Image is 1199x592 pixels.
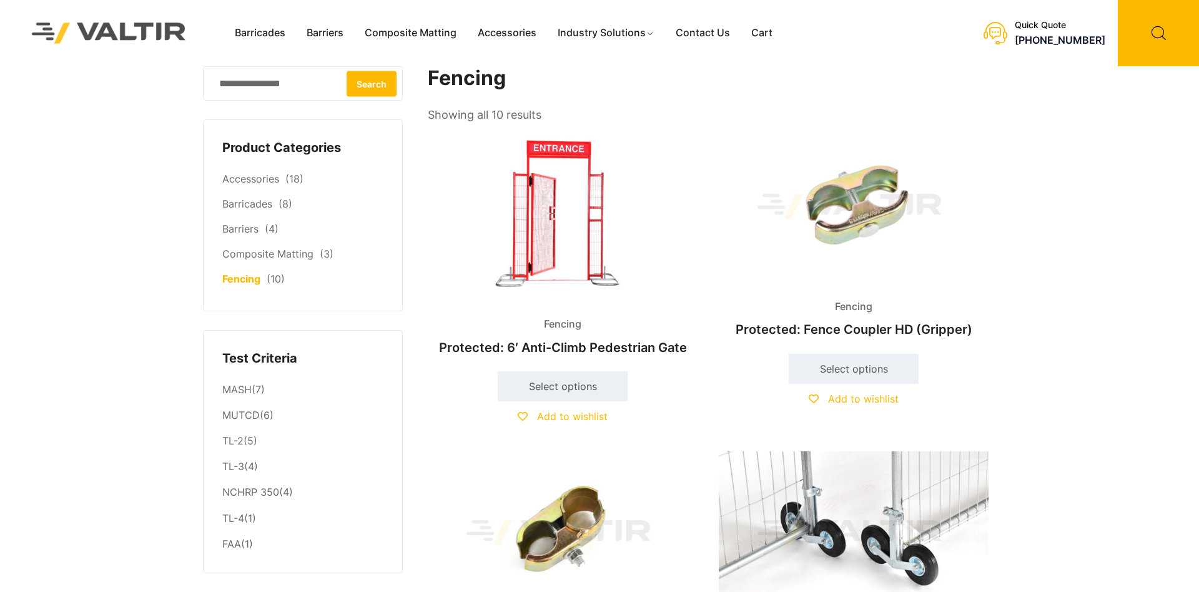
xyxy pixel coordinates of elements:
span: (8) [279,198,292,210]
a: Barriers [222,223,259,235]
li: (6) [222,403,383,429]
a: Composite Matting [222,248,313,260]
span: (10) [267,273,285,285]
a: Fencing [222,273,260,285]
a: Industry Solutions [547,24,665,43]
a: Accessories [222,173,279,185]
h2: Protected: Fence Coupler HD (Gripper) [719,316,989,343]
a: NCHRP 350 [222,486,279,498]
li: (7) [222,377,383,403]
a: Cart [741,24,783,43]
a: [PHONE_NUMBER] [1015,34,1105,46]
li: (4) [222,480,383,506]
span: (4) [265,223,279,235]
a: Add to wishlist [518,410,608,423]
li: (5) [222,429,383,454]
a: FencingProtected: 6′ Anti-Climb Pedestrian Gate [428,125,698,361]
a: FAA [222,538,241,550]
a: Add to wishlist [809,393,899,405]
a: Select options for “Fence Coupler HD (Gripper)” [789,354,919,384]
a: Composite Matting [354,24,467,43]
li: (1) [222,506,383,531]
h4: Test Criteria [222,349,383,368]
button: Search [347,71,397,96]
span: Add to wishlist [537,410,608,423]
a: Barricades [222,198,272,210]
div: Quick Quote [1015,20,1105,31]
a: TL-3 [222,460,244,473]
span: Fencing [535,315,591,334]
a: MUTCD [222,409,260,421]
a: MASH [222,383,252,396]
a: TL-2 [222,434,244,447]
a: Select options for “6' Anti-Climb Pedestrian Gate” [498,371,628,401]
h4: Product Categories [222,139,383,158]
span: Add to wishlist [828,393,899,405]
h1: Fencing [428,66,990,91]
a: Accessories [467,24,547,43]
li: (4) [222,454,383,480]
li: (1) [222,531,383,554]
a: TL-4 [222,512,244,524]
img: Valtir Rentals [16,6,202,59]
a: Barricades [224,24,296,43]
a: FencingProtected: Fence Coupler HD (Gripper) [719,125,989,343]
p: Showing all 10 results [428,104,541,126]
a: Contact Us [665,24,741,43]
a: Barriers [296,24,354,43]
span: (18) [285,173,303,185]
span: Fencing [826,298,882,316]
span: (3) [320,248,333,260]
h2: Protected: 6′ Anti-Climb Pedestrian Gate [428,334,698,361]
